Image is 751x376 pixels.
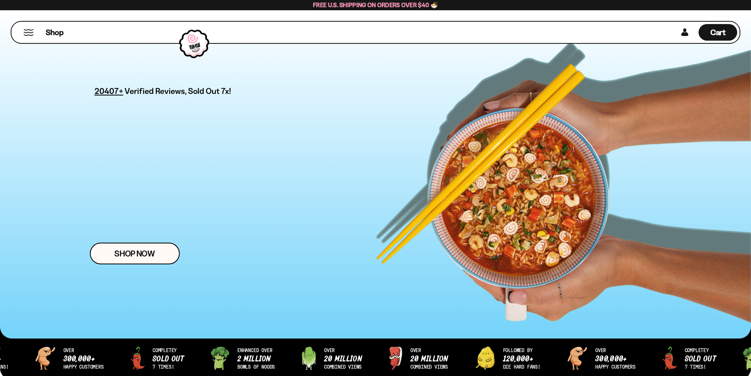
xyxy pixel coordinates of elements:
a: Shop Now [90,243,180,264]
span: Free U.S. Shipping on Orders over $40 🍜 [313,1,438,9]
div: Cart [699,22,737,43]
button: Mobile Menu Trigger [23,29,34,36]
span: Shop [46,27,63,38]
span: 20407+ [95,85,123,97]
span: Shop Now [114,249,155,258]
a: Shop [46,24,63,41]
span: Cart [710,28,726,37]
span: Verified Reviews, Sold Out 7x! [125,86,231,96]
